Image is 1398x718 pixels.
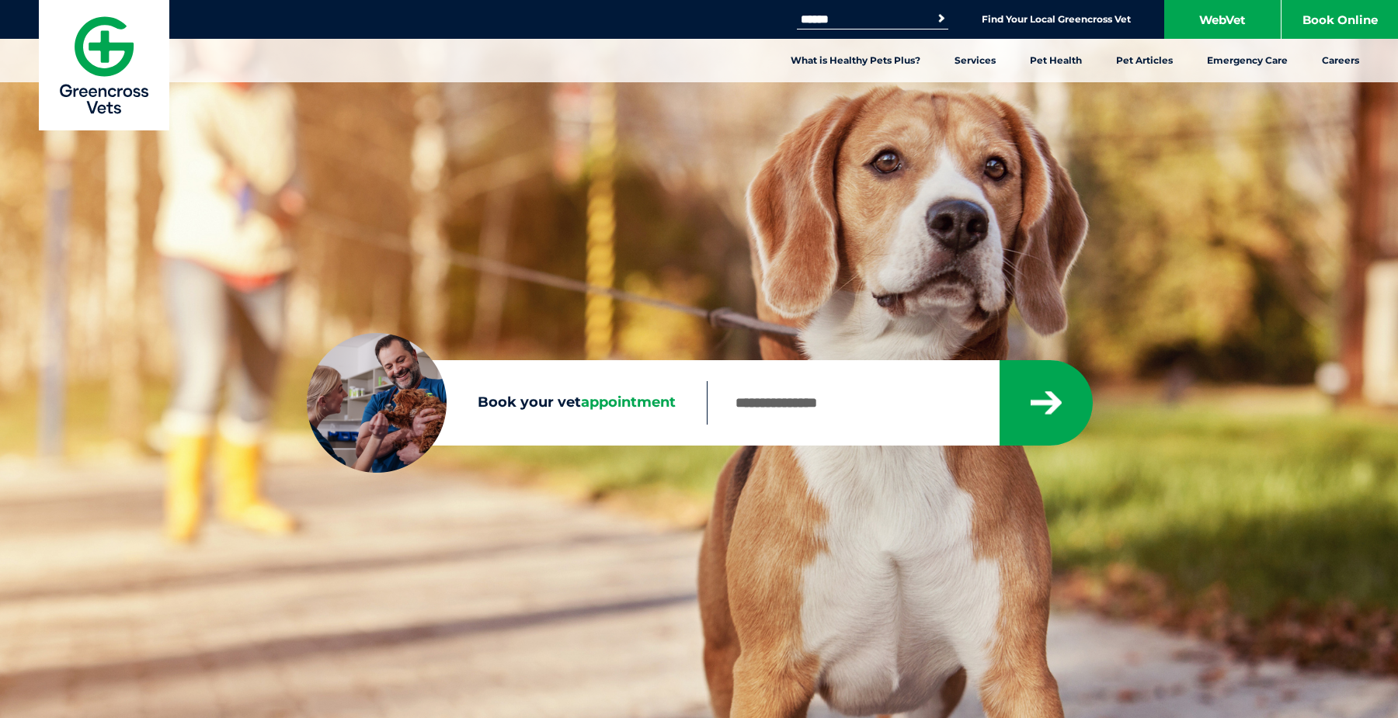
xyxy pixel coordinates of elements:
[1013,39,1099,82] a: Pet Health
[774,39,937,82] a: What is Healthy Pets Plus?
[1099,39,1190,82] a: Pet Articles
[307,391,707,414] label: Book your vet
[1190,39,1305,82] a: Emergency Care
[937,39,1013,82] a: Services
[982,13,1131,26] a: Find Your Local Greencross Vet
[1305,39,1376,82] a: Careers
[581,394,676,411] span: appointment
[934,11,949,26] button: Search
